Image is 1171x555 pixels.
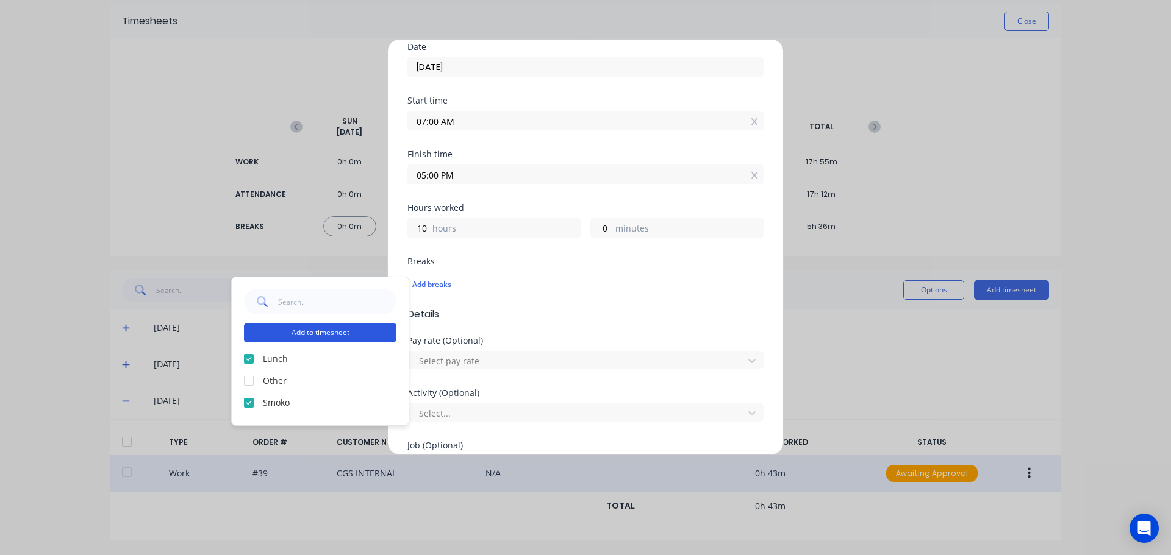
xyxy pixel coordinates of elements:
div: Open Intercom Messenger [1130,514,1159,543]
button: Add to timesheet [244,323,396,342]
div: Hours worked [407,203,764,212]
label: Smoko [263,396,396,409]
input: 0 [408,219,429,237]
div: Job (Optional) [407,441,764,450]
label: hours [432,222,580,237]
div: Start time [407,96,764,105]
label: Other [263,374,396,387]
label: minutes [615,222,763,237]
div: Pay rate (Optional) [407,336,764,345]
div: Breaks [407,257,764,266]
span: Details [407,307,764,322]
input: Search... [278,289,397,314]
div: Finish time [407,150,764,158]
div: Date [407,43,764,51]
div: Activity (Optional) [407,389,764,397]
label: Lunch [263,352,396,365]
input: 0 [591,219,612,237]
div: Add breaks [412,277,759,292]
